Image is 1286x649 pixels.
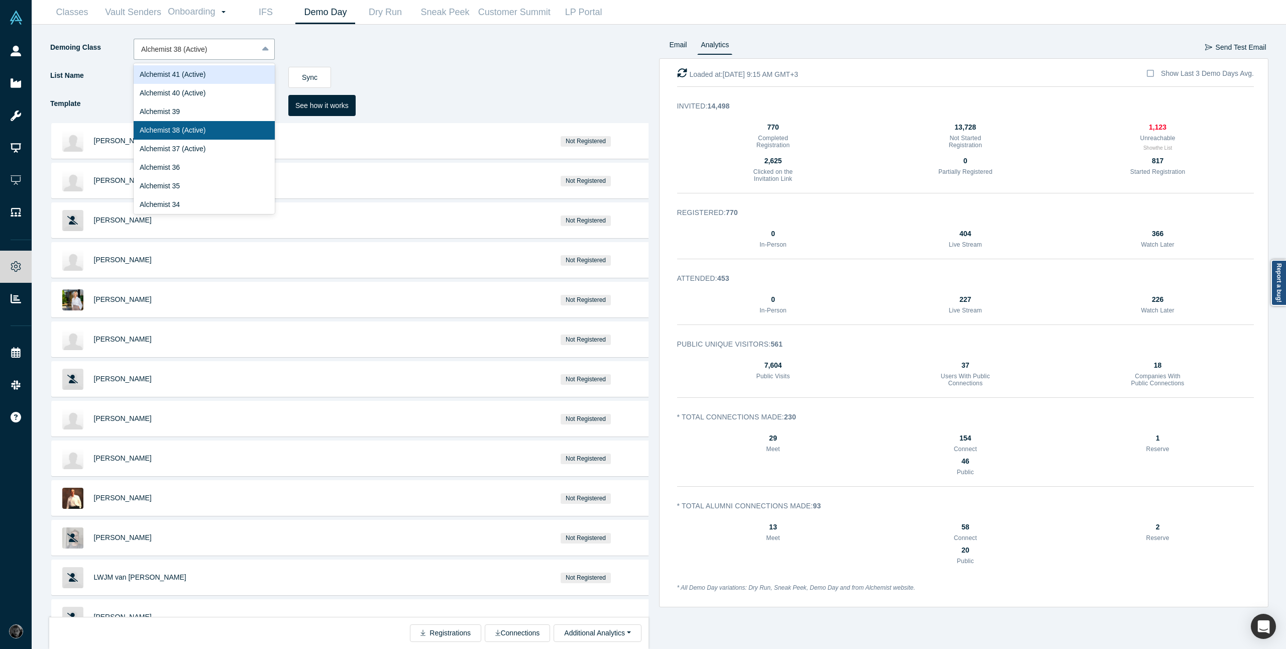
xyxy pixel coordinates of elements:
[937,122,994,133] div: 13,728
[134,177,275,195] div: Alchemist 35
[937,522,994,532] div: 58
[677,207,1240,218] h3: Registered :
[717,274,729,282] strong: 453
[677,101,1240,112] h3: Invited :
[62,289,83,310] img: Imran Gurakan's Profile Image
[745,229,801,239] div: 0
[355,1,415,24] a: Dry Run
[707,102,729,110] strong: 14,498
[94,335,152,343] span: [PERSON_NAME]
[561,335,611,345] span: Not Registered
[94,573,186,581] a: LWJM van [PERSON_NAME]
[94,414,152,422] span: [PERSON_NAME]
[94,454,152,462] span: [PERSON_NAME]
[1205,39,1267,56] button: Send Test Email
[94,494,152,502] a: [PERSON_NAME]
[9,624,23,638] img: Rami Chousein's Account
[666,39,691,55] a: Email
[937,558,994,565] h3: Public
[164,1,236,24] a: Onboarding
[62,408,83,429] img: Philipp Hasler's Profile Image
[745,522,801,532] div: 13
[937,168,994,175] h3: Partially Registered
[745,534,801,542] h3: Meet
[1130,135,1186,142] h3: Unreachable
[937,135,994,149] h3: Not Started Registration
[236,1,295,24] a: IFS
[1130,168,1186,175] h3: Started Registration
[134,102,275,121] div: Alchemist 39
[62,329,83,350] img: Kevin Smith's Profile Image
[937,534,994,542] h3: Connect
[94,256,152,264] a: [PERSON_NAME]
[937,545,994,556] div: 20
[937,294,994,305] div: 227
[62,250,83,271] img: Jonathon Perrelli's Profile Image
[485,624,550,642] button: Connections
[102,1,164,24] a: Vault Senders
[9,11,23,25] img: Alchemist Vault Logo
[745,122,801,133] div: 770
[94,375,152,383] a: [PERSON_NAME]
[937,469,994,476] h3: Public
[62,131,83,152] img: Rama Veeraragoo's Profile Image
[94,216,152,224] a: [PERSON_NAME]
[937,456,994,467] div: 46
[1130,522,1186,532] div: 2
[745,135,801,149] h3: Completed Registration
[1130,446,1186,453] h3: Reserve
[410,624,481,642] button: Registrations
[94,533,152,542] span: [PERSON_NAME]
[745,168,801,183] h3: Clicked on the Invitation Link
[1130,122,1186,133] div: 1,123
[1130,307,1186,314] h3: Watch Later
[94,295,152,303] a: [PERSON_NAME]
[677,68,798,80] div: Loaded at: [DATE] 9:15 AM GMT+3
[415,1,475,24] a: Sneak Peek
[677,412,1240,422] h3: * Total Connections Made :
[62,448,83,469] img: Stephanie Gress's Profile Image
[937,229,994,239] div: 404
[94,176,152,184] a: [PERSON_NAME]
[49,95,134,113] label: Template
[784,413,796,421] strong: 230
[94,137,152,145] a: [PERSON_NAME]
[677,584,915,591] em: * All Demo Day variations: Dry Run, Sneak Peek, Demo Day and from Alchemist website.
[745,373,801,380] h3: Public Visits
[745,241,801,248] h3: In-Person
[561,255,611,266] span: Not Registered
[62,170,83,191] img: David Carnoy's Profile Image
[813,502,821,510] strong: 93
[134,65,275,84] div: Alchemist 41 (Active)
[561,176,611,186] span: Not Registered
[134,140,275,158] div: Alchemist 37 (Active)
[1130,156,1186,166] div: 817
[677,339,1240,350] h3: Public Unique Visitors :
[1271,260,1286,306] a: Report a bug!
[42,1,102,24] a: Classes
[49,67,134,84] label: List Name
[134,158,275,177] div: Alchemist 36
[1130,534,1186,542] h3: Reserve
[561,454,611,464] span: Not Registered
[1130,373,1186,387] h3: Companies With Public Connections
[561,215,611,226] span: Not Registered
[745,433,801,444] div: 29
[1143,144,1172,152] button: Showthe List
[1130,360,1186,371] div: 18
[288,67,331,88] button: Sync
[1130,294,1186,305] div: 226
[295,1,355,24] a: Demo Day
[561,533,611,544] span: Not Registered
[937,360,994,371] div: 37
[937,433,994,444] div: 154
[771,340,783,348] strong: 561
[937,156,994,166] div: 0
[1130,241,1186,248] h3: Watch Later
